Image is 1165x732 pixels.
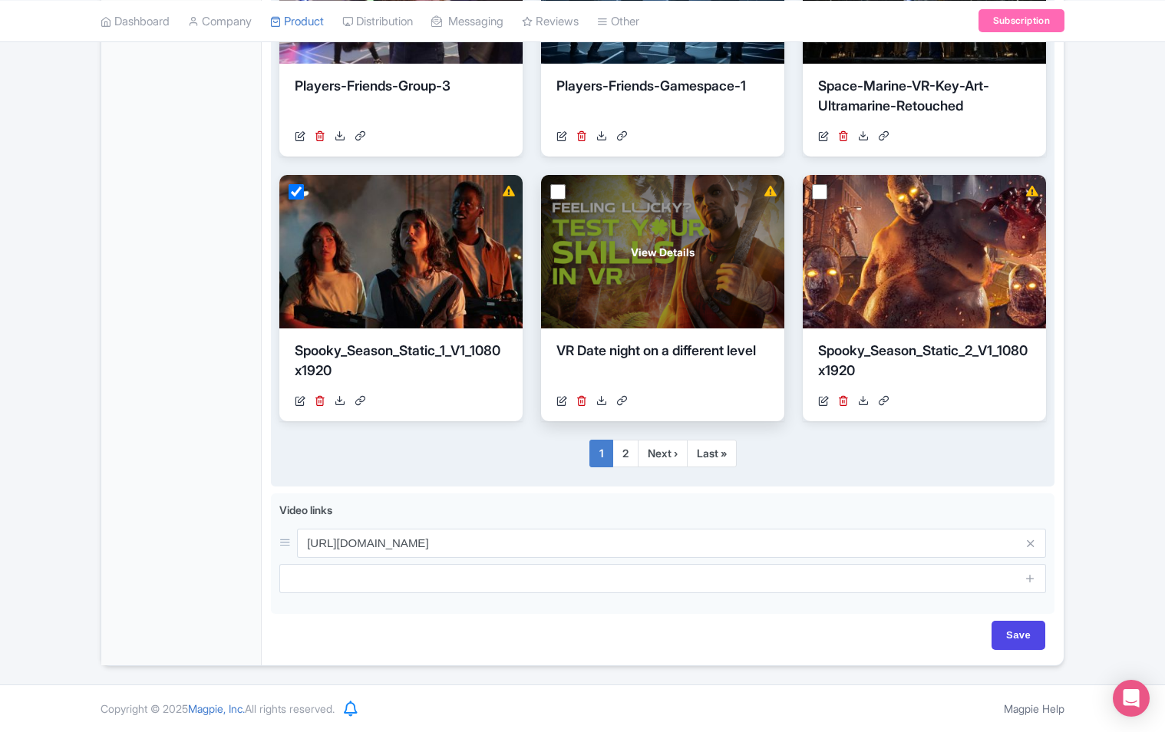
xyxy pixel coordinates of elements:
[818,76,1031,122] div: Space-Marine-VR-Key-Art-Ultramarine-Retouched
[1004,702,1064,715] a: Magpie Help
[638,440,688,467] a: Next ›
[612,440,639,467] a: 2
[589,440,613,467] a: 1
[279,503,332,516] span: Video links
[295,76,507,122] div: Players-Friends-Group-3
[992,621,1045,650] input: Save
[541,175,784,328] a: View Details
[1113,680,1150,717] div: Open Intercom Messenger
[818,341,1031,387] div: Spooky_Season_Static_2_V1_1080x1920
[188,702,245,715] span: Magpie, Inc.
[295,341,507,387] div: Spooky_Season_Static_1_V1_1080x1920
[631,244,695,260] span: View Details
[91,701,344,717] div: Copyright © 2025 All rights reserved.
[979,9,1064,32] a: Subscription
[687,440,737,467] a: Last »
[556,76,769,122] div: Players-Friends-Gamespace-1
[556,341,769,387] div: VR Date night on a different level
